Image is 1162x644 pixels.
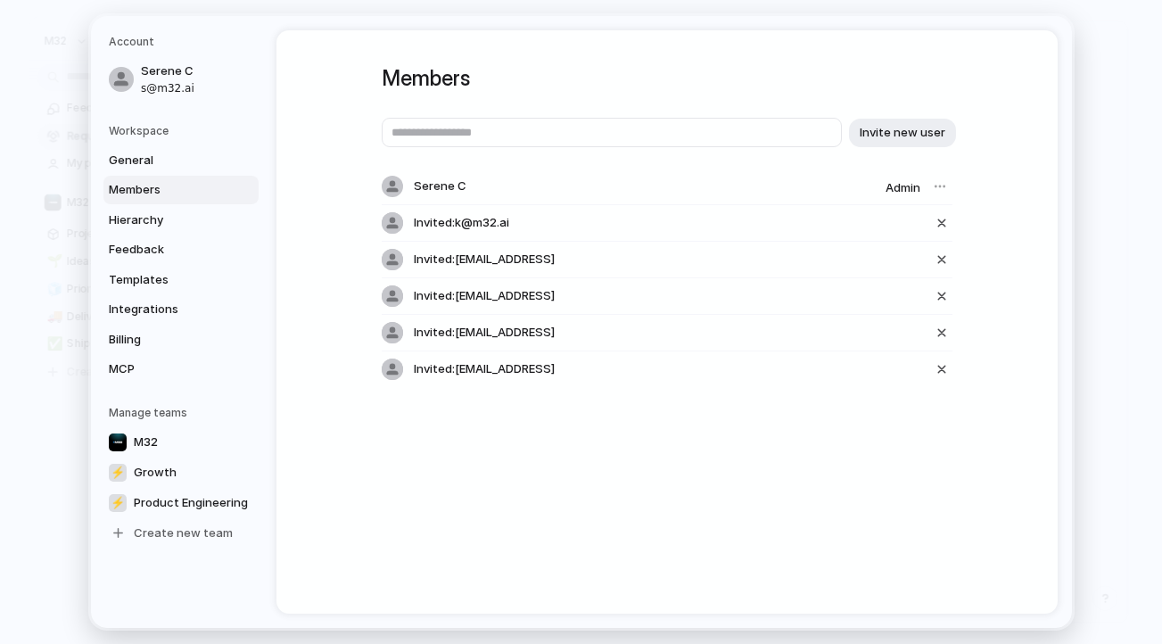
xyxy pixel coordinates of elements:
[109,181,223,199] span: Members
[134,524,233,542] span: Create new team
[414,360,555,378] span: Invited: [EMAIL_ADDRESS]
[103,57,259,102] a: Serene Cs@m32.ai
[414,324,555,342] span: Invited: [EMAIL_ADDRESS]
[886,180,920,194] span: Admin
[103,266,259,294] a: Templates
[109,34,259,50] h5: Account
[103,355,259,384] a: MCP
[414,178,466,195] span: Serene C
[860,124,945,142] span: Invite new user
[849,119,956,147] button: Invite new user
[109,301,223,318] span: Integrations
[103,519,259,548] a: Create new team
[109,331,223,349] span: Billing
[103,146,259,175] a: General
[414,214,509,232] span: Invited: k@m32.ai
[103,206,259,235] a: Hierarchy
[141,80,255,96] span: s@m32.ai
[134,433,158,451] span: M32
[109,405,259,421] h5: Manage teams
[103,489,259,517] a: ⚡Product Engineering
[109,360,223,378] span: MCP
[141,62,255,80] span: Serene C
[109,241,223,259] span: Feedback
[109,464,127,482] div: ⚡
[109,271,223,289] span: Templates
[414,287,555,305] span: Invited: [EMAIL_ADDRESS]
[382,62,952,95] h1: Members
[103,458,259,487] a: ⚡Growth
[109,152,223,169] span: General
[103,326,259,354] a: Billing
[103,176,259,204] a: Members
[109,494,127,512] div: ⚡
[109,123,259,139] h5: Workspace
[109,211,223,229] span: Hierarchy
[134,494,248,512] span: Product Engineering
[103,235,259,264] a: Feedback
[103,295,259,324] a: Integrations
[134,464,177,482] span: Growth
[103,428,259,457] a: M32
[414,251,555,268] span: Invited: [EMAIL_ADDRESS]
